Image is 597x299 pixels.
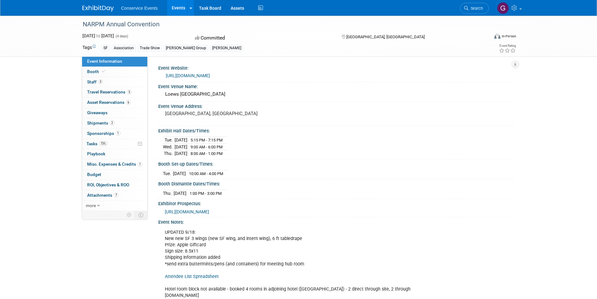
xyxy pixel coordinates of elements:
[82,180,147,190] a: ROI, Objectives & ROO
[99,141,107,146] span: 73%
[191,138,223,142] span: 5:15 PM - 7:15 PM
[82,159,147,169] a: Misc. Expenses & Credits1
[82,87,147,97] a: Travel Reservations5
[173,170,186,177] td: [DATE]
[87,193,118,198] span: Attachments
[86,141,107,146] span: Tasks
[110,120,114,125] span: 2
[87,172,101,177] span: Budget
[166,73,210,78] a: [URL][DOMAIN_NAME]
[163,143,175,150] td: Wed.
[158,159,515,167] div: Booth Set-up Dates/Times:
[82,201,147,211] a: more
[127,90,132,94] span: 5
[191,151,223,156] span: 8:00 AM - 1:00 PM
[87,151,105,156] span: Playbook
[165,209,209,214] a: [URL][DOMAIN_NAME]
[82,129,147,139] a: Sponsorships1
[163,89,510,99] div: Loews [GEOGRAPHIC_DATA]
[86,203,96,208] span: more
[138,45,162,51] div: Trade Show
[193,33,332,44] div: Committed
[95,33,101,38] span: to
[497,2,509,14] img: Gayle Reese
[190,191,222,196] span: 1:00 PM - 3:00 PM
[175,137,187,144] td: [DATE]
[82,33,114,38] span: [DATE] [DATE]
[82,5,114,12] img: ExhibitDay
[124,211,135,219] td: Personalize Event Tab Strip
[494,34,500,39] img: Format-Inperson.png
[82,170,147,180] a: Budget
[158,199,515,207] div: Exhibitor Prospectus:
[165,111,300,116] pre: [GEOGRAPHIC_DATA], [GEOGRAPHIC_DATA]
[175,143,187,150] td: [DATE]
[87,110,107,115] span: Giveaways
[138,162,142,167] span: 1
[163,137,175,144] td: Tue.
[452,33,516,42] div: Event Format
[158,102,515,109] div: Event Venue Address:
[165,274,219,279] a: Attendee List Spreadsheet
[82,67,147,77] a: Booth
[175,150,187,157] td: [DATE]
[87,182,129,187] span: ROI, Objectives & ROO
[87,89,132,94] span: Travel Reservations
[499,44,516,47] div: Event Rating
[87,100,131,105] span: Asset Reservations
[87,120,114,125] span: Shipments
[82,108,147,118] a: Giveaways
[158,179,515,187] div: Booth Dismantle Dates/Times:
[191,145,223,149] span: 9:00 AM - 6:00 PM
[82,149,147,159] a: Playbook
[158,63,515,71] div: Event Website:
[81,19,479,30] div: NARPM Annual Convention
[87,162,142,167] span: Misc. Expenses & Credits
[460,3,489,14] a: Search
[102,45,110,51] div: SF
[112,45,136,51] div: Association
[98,79,103,84] span: 3
[163,170,173,177] td: Tue.
[102,70,105,73] i: Booth reservation complete
[82,139,147,149] a: Tasks73%
[158,217,515,225] div: Event Notes:
[158,126,515,134] div: Exhibit Hall Dates/Times:
[164,45,208,51] div: [PERSON_NAME] Group
[501,34,516,39] div: In-Person
[121,6,158,11] span: Conservice Events
[82,77,147,87] a: Staff3
[82,98,147,108] a: Asset Reservations6
[82,190,147,200] a: Attachments7
[163,190,174,196] td: Thu.
[87,69,106,74] span: Booth
[158,82,515,90] div: Event Venue Name:
[82,118,147,128] a: Shipments2
[210,45,243,51] div: [PERSON_NAME]
[346,35,425,39] span: [GEOGRAPHIC_DATA], [GEOGRAPHIC_DATA]
[114,193,118,197] span: 7
[82,56,147,67] a: Event Information
[126,100,131,105] span: 6
[87,79,103,84] span: Staff
[469,6,483,11] span: Search
[134,211,147,219] td: Toggle Event Tabs
[174,190,186,196] td: [DATE]
[82,44,96,51] td: Tags
[163,150,175,157] td: Thu.
[87,131,120,136] span: Sponsorships
[189,171,223,176] span: 10:00 AM - 4:00 PM
[115,34,128,38] span: (4 days)
[116,131,120,136] span: 1
[87,59,122,64] span: Event Information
